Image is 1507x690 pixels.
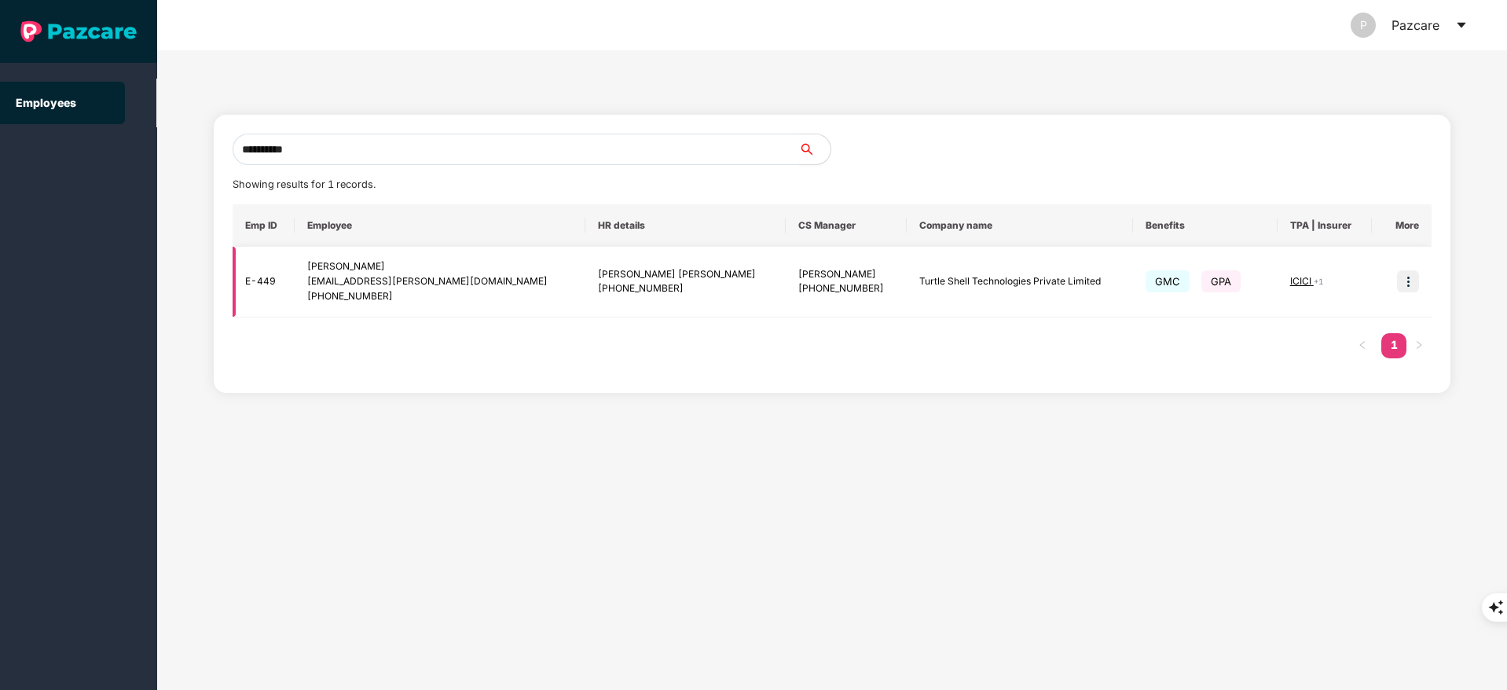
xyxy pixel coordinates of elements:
[1146,270,1190,292] span: GMC
[233,247,295,317] td: E-449
[598,267,773,282] div: [PERSON_NAME] [PERSON_NAME]
[1455,19,1468,31] span: caret-down
[907,247,1133,317] td: Turtle Shell Technologies Private Limited
[1381,333,1406,358] li: 1
[1350,333,1375,358] li: Previous Page
[233,178,376,190] span: Showing results for 1 records.
[16,96,76,109] a: Employees
[1406,333,1432,358] button: right
[307,274,573,289] div: [EMAIL_ADDRESS][PERSON_NAME][DOMAIN_NAME]
[233,204,295,247] th: Emp ID
[1381,333,1406,357] a: 1
[907,204,1133,247] th: Company name
[295,204,585,247] th: Employee
[798,267,894,282] div: [PERSON_NAME]
[786,204,907,247] th: CS Manager
[307,259,573,274] div: [PERSON_NAME]
[1358,340,1367,350] span: left
[798,281,894,296] div: [PHONE_NUMBER]
[1350,333,1375,358] button: left
[1397,270,1419,292] img: icon
[798,143,830,156] span: search
[1406,333,1432,358] li: Next Page
[1360,13,1367,38] span: P
[1414,340,1424,350] span: right
[1372,204,1432,247] th: More
[1278,204,1372,247] th: TPA | Insurer
[1314,277,1323,286] span: + 1
[307,289,573,304] div: [PHONE_NUMBER]
[798,134,831,165] button: search
[1201,270,1241,292] span: GPA
[598,281,773,296] div: [PHONE_NUMBER]
[1290,275,1314,287] span: ICICI
[1133,204,1278,247] th: Benefits
[585,204,786,247] th: HR details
